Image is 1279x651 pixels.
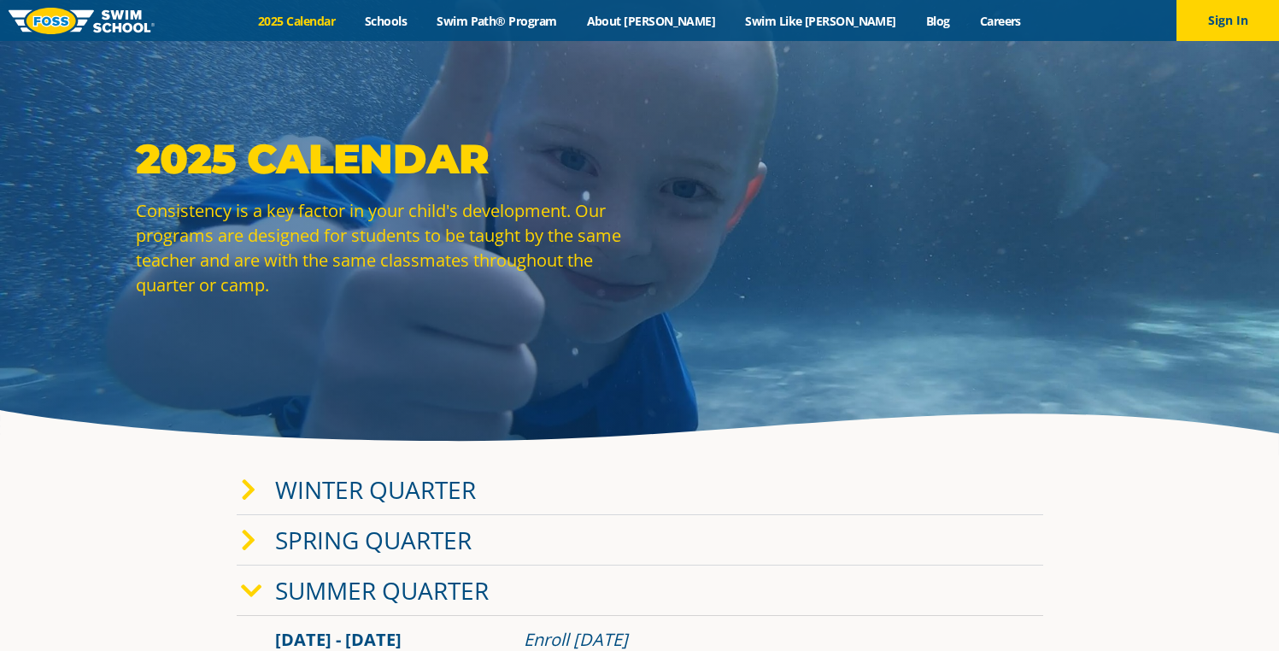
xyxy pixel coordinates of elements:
[9,8,155,34] img: FOSS Swim School Logo
[911,13,965,29] a: Blog
[275,574,489,607] a: Summer Quarter
[572,13,730,29] a: About [PERSON_NAME]
[730,13,912,29] a: Swim Like [PERSON_NAME]
[350,13,422,29] a: Schools
[275,628,402,651] span: [DATE] - [DATE]
[422,13,572,29] a: Swim Path® Program
[136,134,489,184] strong: 2025 Calendar
[275,524,472,556] a: Spring Quarter
[965,13,1036,29] a: Careers
[243,13,350,29] a: 2025 Calendar
[275,473,476,506] a: Winter Quarter
[136,198,631,297] p: Consistency is a key factor in your child's development. Our programs are designed for students t...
